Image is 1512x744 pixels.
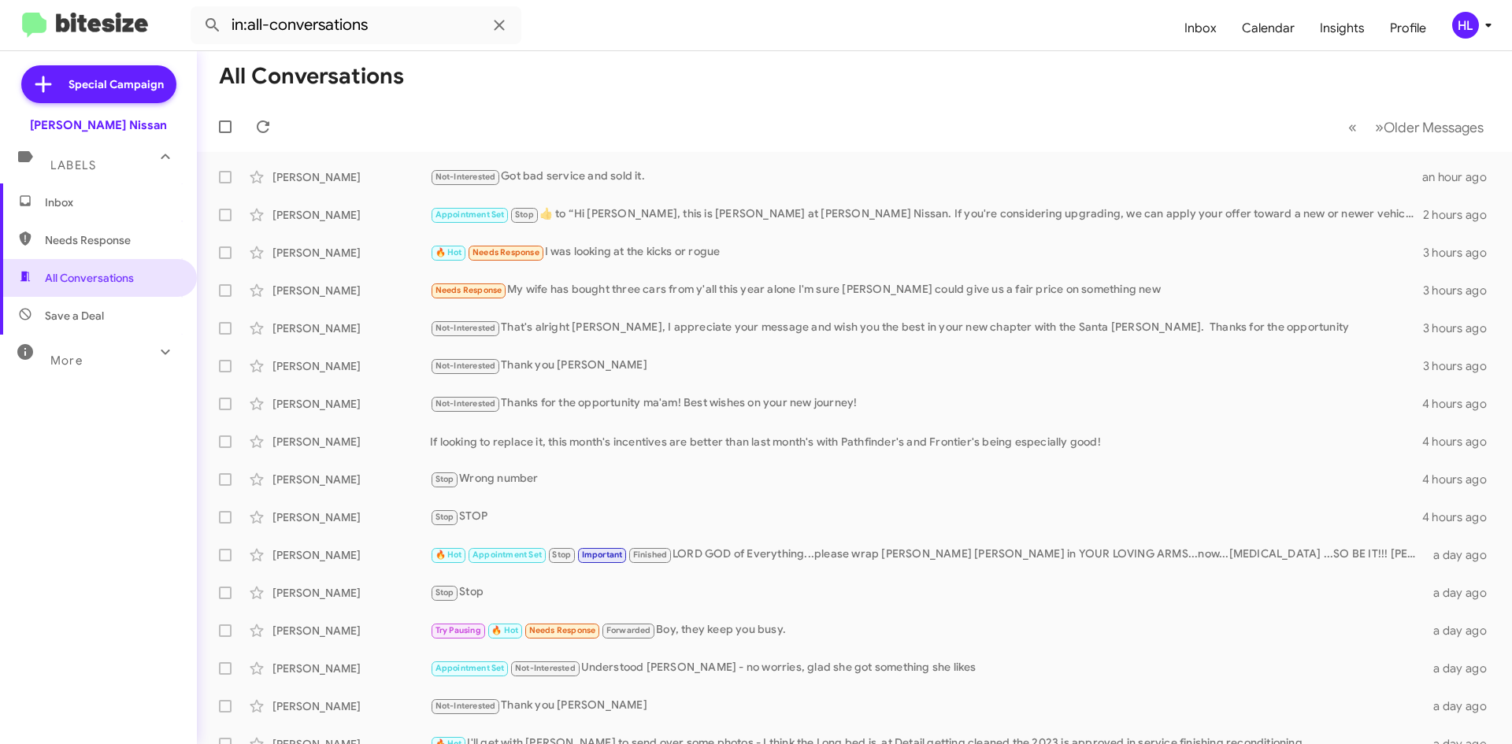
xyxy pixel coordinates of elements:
[430,205,1423,224] div: ​👍​ to “ Hi [PERSON_NAME], this is [PERSON_NAME] at [PERSON_NAME] Nissan. If you're considering u...
[1307,6,1377,51] a: Insights
[1423,245,1499,261] div: 3 hours ago
[472,247,539,257] span: Needs Response
[430,281,1423,299] div: My wife has bought three cars from y'all this year alone I'm sure [PERSON_NAME] could give us a f...
[435,663,505,673] span: Appointment Set
[1423,283,1499,298] div: 3 hours ago
[435,285,502,295] span: Needs Response
[1340,111,1493,143] nav: Page navigation example
[430,470,1422,488] div: Wrong number
[272,207,430,223] div: [PERSON_NAME]
[272,396,430,412] div: [PERSON_NAME]
[191,6,521,44] input: Search
[435,323,496,333] span: Not-Interested
[50,158,96,172] span: Labels
[435,474,454,484] span: Stop
[1424,585,1499,601] div: a day ago
[430,168,1422,186] div: Got bad service and sold it.
[272,472,430,487] div: [PERSON_NAME]
[435,247,462,257] span: 🔥 Hot
[30,117,167,133] div: [PERSON_NAME] Nissan
[430,319,1423,337] div: That's alright [PERSON_NAME], I appreciate your message and wish you the best in your new chapter...
[430,697,1424,715] div: Thank you [PERSON_NAME]
[633,550,668,560] span: Finished
[1452,12,1479,39] div: HL
[1229,6,1307,51] a: Calendar
[1348,117,1357,137] span: «
[1424,547,1499,563] div: a day ago
[1375,117,1384,137] span: »
[1423,320,1499,336] div: 3 hours ago
[430,546,1424,564] div: LORD GOD of Everything...please wrap [PERSON_NAME] [PERSON_NAME] in YOUR LOVING ARMS...now...[MED...
[1422,509,1499,525] div: 4 hours ago
[1377,6,1439,51] a: Profile
[430,434,1422,450] div: If looking to replace it, this month's incentives are better than last month's with Pathfinder's ...
[272,320,430,336] div: [PERSON_NAME]
[1366,111,1493,143] button: Next
[435,361,496,371] span: Not-Interested
[1423,207,1499,223] div: 2 hours ago
[430,621,1424,639] div: Boy, they keep you busy.
[435,550,462,560] span: 🔥 Hot
[1422,169,1499,185] div: an hour ago
[1439,12,1495,39] button: HL
[45,270,134,286] span: All Conversations
[21,65,176,103] a: Special Campaign
[272,623,430,639] div: [PERSON_NAME]
[272,547,430,563] div: [PERSON_NAME]
[435,587,454,598] span: Stop
[582,550,623,560] span: Important
[1423,358,1499,374] div: 3 hours ago
[272,698,430,714] div: [PERSON_NAME]
[1384,119,1484,136] span: Older Messages
[1422,396,1499,412] div: 4 hours ago
[69,76,164,92] span: Special Campaign
[272,434,430,450] div: [PERSON_NAME]
[272,509,430,525] div: [PERSON_NAME]
[1422,434,1499,450] div: 4 hours ago
[491,625,518,635] span: 🔥 Hot
[1424,623,1499,639] div: a day ago
[472,550,542,560] span: Appointment Set
[435,512,454,522] span: Stop
[430,508,1422,526] div: STOP
[435,398,496,409] span: Not-Interested
[435,172,496,182] span: Not-Interested
[50,353,83,368] span: More
[515,209,534,220] span: Stop
[430,243,1423,261] div: I was looking at the kicks or rogue
[529,625,596,635] span: Needs Response
[602,624,654,639] span: Forwarded
[435,625,481,635] span: Try Pausing
[552,550,571,560] span: Stop
[430,394,1422,413] div: Thanks for the opportunity ma'am! Best wishes on your new journey!
[1424,661,1499,676] div: a day ago
[435,209,505,220] span: Appointment Set
[1422,472,1499,487] div: 4 hours ago
[272,245,430,261] div: [PERSON_NAME]
[435,701,496,711] span: Not-Interested
[430,583,1424,601] div: Stop
[430,357,1423,375] div: Thank you [PERSON_NAME]
[45,194,179,210] span: Inbox
[1424,698,1499,714] div: a day ago
[272,661,430,676] div: [PERSON_NAME]
[272,169,430,185] div: [PERSON_NAME]
[219,64,404,89] h1: All Conversations
[45,232,179,248] span: Needs Response
[430,659,1424,677] div: Understood [PERSON_NAME] - no worries, glad she got something she likes
[45,308,104,324] span: Save a Deal
[272,358,430,374] div: [PERSON_NAME]
[1339,111,1366,143] button: Previous
[515,663,576,673] span: Not-Interested
[272,585,430,601] div: [PERSON_NAME]
[272,283,430,298] div: [PERSON_NAME]
[1172,6,1229,51] a: Inbox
